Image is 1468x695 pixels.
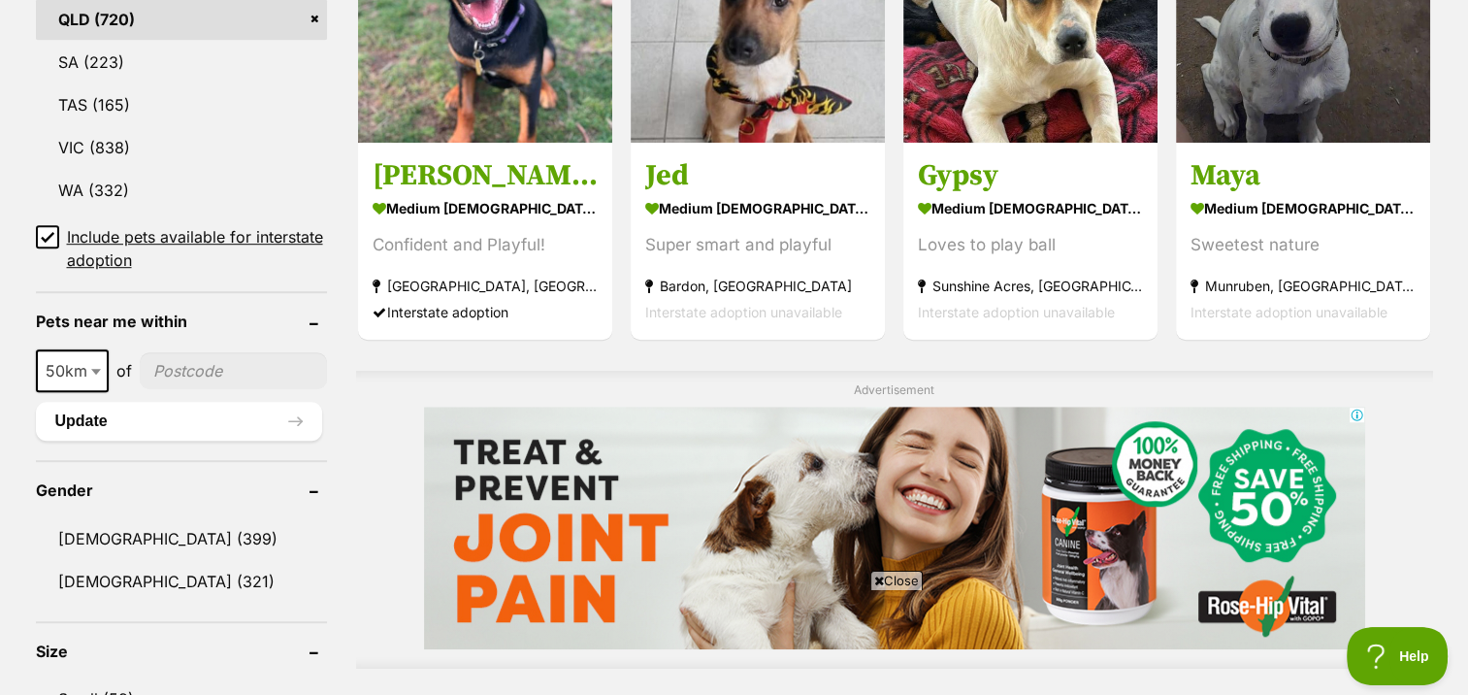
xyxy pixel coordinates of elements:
span: Interstate adoption unavailable [1191,304,1387,320]
header: Gender [36,481,327,499]
div: Confident and Playful! [373,232,598,258]
span: Close [870,571,923,590]
strong: Bardon, [GEOGRAPHIC_DATA] [645,273,870,299]
a: TAS (165) [36,84,327,125]
span: of [116,359,132,382]
a: [DEMOGRAPHIC_DATA] (399) [36,518,327,559]
h3: Jed [645,157,870,194]
a: [DEMOGRAPHIC_DATA] (321) [36,561,327,602]
span: 50km [36,349,109,392]
a: Jed medium [DEMOGRAPHIC_DATA] Dog Super smart and playful Bardon, [GEOGRAPHIC_DATA] Interstate ad... [631,143,885,340]
header: Size [36,643,327,660]
iframe: Advertisement [424,407,1365,649]
header: Pets near me within [36,313,327,330]
div: Interstate adoption [373,299,598,325]
a: SA (223) [36,42,327,83]
a: Maya medium [DEMOGRAPHIC_DATA] Dog Sweetest nature Munruben, [GEOGRAPHIC_DATA] Interstate adoptio... [1176,143,1430,340]
div: Sweetest nature [1191,232,1416,258]
h3: Maya [1191,157,1416,194]
span: Interstate adoption unavailable [645,304,842,320]
a: VIC (838) [36,127,327,168]
strong: medium [DEMOGRAPHIC_DATA] Dog [645,194,870,222]
span: 50km [38,357,107,384]
strong: medium [DEMOGRAPHIC_DATA] Dog [918,194,1143,222]
div: Super smart and playful [645,232,870,258]
h3: Gypsy [918,157,1143,194]
a: Include pets available for interstate adoption [36,225,327,272]
div: Advertisement [356,371,1433,669]
strong: Munruben, [GEOGRAPHIC_DATA] [1191,273,1416,299]
iframe: Help Scout Beacon - Open [1347,627,1449,685]
strong: medium [DEMOGRAPHIC_DATA] Dog [373,194,598,222]
input: postcode [140,352,327,389]
span: Interstate adoption unavailable [918,304,1115,320]
span: Include pets available for interstate adoption [67,225,327,272]
a: WA (332) [36,170,327,211]
a: Gypsy medium [DEMOGRAPHIC_DATA] Dog Loves to play ball Sunshine Acres, [GEOGRAPHIC_DATA] Intersta... [903,143,1158,340]
a: [PERSON_NAME] medium [DEMOGRAPHIC_DATA] Dog Confident and Playful! [GEOGRAPHIC_DATA], [GEOGRAPHIC... [358,143,612,340]
button: Update [36,402,322,441]
strong: [GEOGRAPHIC_DATA], [GEOGRAPHIC_DATA] [373,273,598,299]
div: Loves to play ball [918,232,1143,258]
strong: medium [DEMOGRAPHIC_DATA] Dog [1191,194,1416,222]
strong: Sunshine Acres, [GEOGRAPHIC_DATA] [918,273,1143,299]
h3: [PERSON_NAME] [373,157,598,194]
iframe: Advertisement [264,598,1205,685]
